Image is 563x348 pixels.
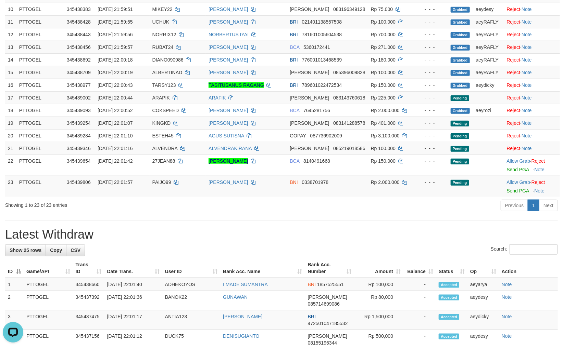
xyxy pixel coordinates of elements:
span: Copy 789601022472534 to clipboard [302,82,342,88]
a: Next [539,200,558,211]
td: aeydesy [467,291,499,310]
span: PAIJO99 [152,179,171,185]
td: · [504,15,560,28]
td: PTTOGEL [24,310,73,330]
a: Send PGA [507,167,529,172]
td: 2 [5,291,24,310]
td: aeyRAFLY [473,53,504,66]
span: Accepted [439,314,459,320]
td: 17 [5,91,16,104]
td: 16 [5,79,16,91]
td: PTTOGEL [16,155,64,176]
a: [PERSON_NAME] [209,57,248,63]
span: Accepted [439,334,459,339]
span: [PERSON_NAME] [290,70,329,75]
a: Reject [507,57,521,63]
span: [PERSON_NAME] [290,6,329,12]
td: PTTOGEL [16,176,64,197]
span: Copy 0338701978 to clipboard [302,179,328,185]
td: · [504,53,560,66]
span: ALVENDRA [152,146,178,151]
span: Pending [451,95,469,101]
td: 19 [5,117,16,129]
span: BNI [290,179,298,185]
span: 345439002 [67,95,91,101]
div: - - - [418,69,445,76]
span: Copy 1857525551 to clipboard [317,282,344,287]
span: [PERSON_NAME] [308,333,347,339]
td: 345437475 [73,310,104,330]
td: 10 [5,3,16,15]
span: Copy 087736902009 to clipboard [310,133,342,138]
a: Reject [531,179,545,185]
div: - - - [418,107,445,114]
span: Show 25 rows [10,247,41,253]
span: Copy 083141288578 to clipboard [333,120,365,126]
span: Rp 2.000.000 [371,179,400,185]
span: Copy 021401138557508 to clipboard [302,19,342,25]
a: Reject [507,19,521,25]
div: - - - [418,18,445,25]
a: 1 [528,200,539,211]
span: BCA [290,44,299,50]
td: 23 [5,176,16,197]
a: CSV [66,244,85,256]
label: Search: [491,244,558,255]
span: Pending [451,133,469,139]
td: aeyRAFLY [473,66,504,79]
td: 22 [5,155,16,176]
span: Grabbed [451,7,470,13]
span: Rp 2.000.000 [371,108,400,113]
td: 14 [5,53,16,66]
td: PTTOGEL [16,41,64,53]
span: 345439346 [67,146,91,151]
div: - - - [418,132,445,139]
span: BRI [290,82,298,88]
span: TARSY123 [152,82,176,88]
span: [DATE] 22:00:52 [98,108,133,113]
div: Showing 1 to 23 of 23 entries [5,199,229,209]
span: Copy [50,247,62,253]
span: Accepted [439,295,459,300]
td: PTTOGEL [16,117,64,129]
a: Note [535,167,545,172]
input: Search: [509,244,558,255]
span: Rp 100.000 [371,19,396,25]
a: Copy [46,244,66,256]
a: Send PGA [507,188,529,193]
td: 1 [5,278,24,291]
span: 345438977 [67,82,91,88]
a: ARAFIK [209,95,226,101]
span: Grabbed [451,108,470,114]
span: Rp 225.000 [371,95,396,101]
td: · [504,3,560,15]
td: - [403,291,436,310]
td: PTTOGEL [16,129,64,142]
a: Note [522,95,532,101]
td: 345438660 [73,278,104,291]
span: [PERSON_NAME] [290,95,329,101]
span: Copy 085396009828 to clipboard [333,70,365,75]
span: Grabbed [451,32,470,38]
span: Copy 083143760618 to clipboard [333,95,365,101]
span: 345438383 [67,6,91,12]
span: 345438443 [67,32,91,37]
span: Copy 08155196344 to clipboard [308,340,337,346]
td: · [504,129,560,142]
span: ESTEH45 [152,133,174,138]
a: Reject [507,70,521,75]
span: [DATE] 21:59:57 [98,44,133,50]
a: Note [522,146,532,151]
td: 3 [5,310,24,330]
span: [DATE] 21:59:56 [98,32,133,37]
span: [PERSON_NAME] [290,146,329,151]
td: ADHEKOYOS [162,278,221,291]
span: [DATE] 22:01:07 [98,120,133,126]
th: Date Trans.: activate to sort column ascending [104,258,162,278]
th: Trans ID: activate to sort column ascending [73,258,104,278]
span: [DATE] 22:01:16 [98,146,133,151]
span: 345438692 [67,57,91,63]
span: [DATE] 22:00:43 [98,82,133,88]
a: Allow Grab [507,179,530,185]
a: Reject [507,133,521,138]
